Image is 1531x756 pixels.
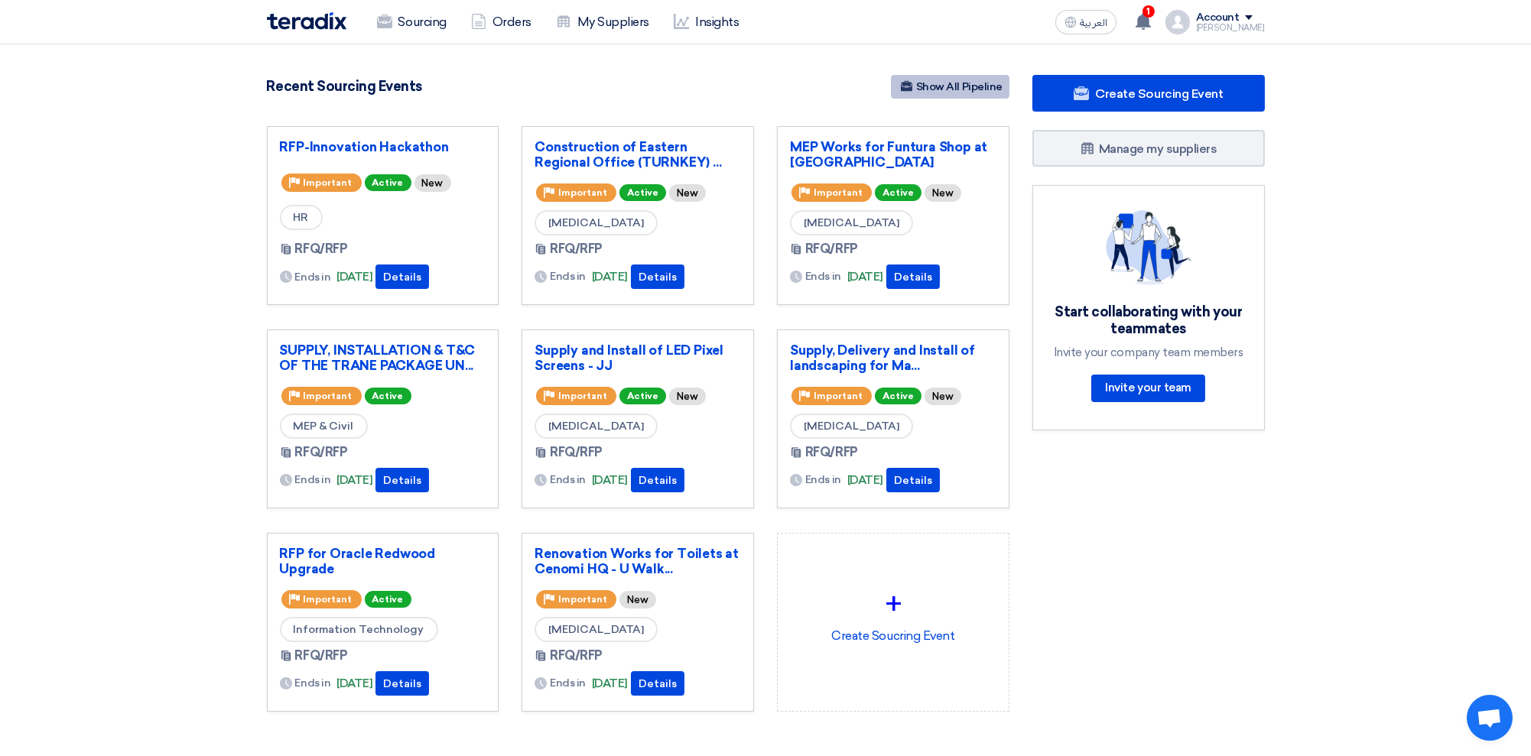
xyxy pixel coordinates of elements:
span: MEP & Civil [280,414,368,439]
span: Active [875,388,922,404]
div: Create Soucring Event [790,546,996,680]
a: Sourcing [365,5,459,39]
span: RFQ/RFP [295,647,348,665]
a: Manage my suppliers [1032,130,1265,167]
button: Details [886,264,940,289]
span: RFQ/RFP [550,240,603,258]
span: Ends in [295,675,331,691]
span: Important [558,391,607,401]
span: Important [558,187,607,198]
a: SUPPLY, INSTALLATION & T&C OF THE TRANE PACKAGE UN... [280,342,486,373]
span: RFQ/RFP [295,443,348,462]
span: 1 [1143,5,1155,18]
a: Supply, Delivery and Install of landscaping for Ma... [790,342,996,373]
div: New [669,388,706,405]
span: العربية [1080,18,1107,28]
span: Ends in [295,269,331,285]
a: Construction of Eastern Regional Office (TURNKEY) ... [535,139,741,170]
button: Details [375,468,429,492]
span: RFQ/RFP [805,240,858,258]
img: Teradix logo [267,12,346,30]
span: Active [619,184,666,201]
img: invite_your_team.svg [1106,210,1191,285]
span: Ends in [550,675,586,691]
span: RFQ/RFP [805,443,858,462]
span: Ends in [805,268,841,284]
button: Details [375,671,429,696]
span: RFQ/RFP [550,443,603,462]
button: العربية [1055,10,1117,34]
img: profile_test.png [1165,10,1190,34]
span: Important [814,187,863,198]
span: Information Technology [280,617,438,642]
span: Active [365,388,411,404]
span: [DATE] [847,268,883,286]
span: HR [280,205,323,230]
a: Invite your team [1091,375,1204,402]
div: + [790,581,996,627]
button: Details [886,468,940,492]
span: [DATE] [336,472,372,489]
span: [MEDICAL_DATA] [790,210,913,235]
a: Renovation Works for Toilets at Cenomi HQ - U Walk... [535,546,741,576]
a: Insights [661,5,751,39]
span: Ends in [295,472,331,488]
a: Orders [459,5,544,39]
span: [DATE] [847,472,883,489]
a: RFP for Oracle Redwood Upgrade [280,546,486,576]
span: RFQ/RFP [295,240,348,258]
div: [PERSON_NAME] [1196,24,1265,32]
span: Ends in [805,472,841,488]
div: Account [1196,11,1240,24]
span: [MEDICAL_DATA] [535,617,658,642]
div: Start collaborating with your teammates [1052,303,1246,338]
div: New [619,591,656,608]
div: New [669,184,706,202]
span: [DATE] [336,675,372,693]
span: Active [875,184,922,201]
div: New [925,388,961,405]
span: [DATE] [592,675,628,693]
span: RFQ/RFP [550,647,603,665]
span: Ends in [550,472,586,488]
a: Supply and Install of LED Pixel Screens - JJ [535,342,741,373]
button: Details [631,468,684,492]
span: Important [558,594,607,605]
button: Details [631,264,684,289]
span: Important [304,594,353,605]
span: [MEDICAL_DATA] [535,414,658,439]
span: Active [365,174,411,191]
h4: Recent Sourcing Events [267,78,422,95]
span: Active [619,388,666,404]
span: Ends in [550,268,586,284]
span: Create Sourcing Event [1095,86,1223,101]
span: [MEDICAL_DATA] [790,414,913,439]
a: Open chat [1467,695,1513,741]
div: New [925,184,961,202]
span: [DATE] [336,268,372,286]
span: [MEDICAL_DATA] [535,210,658,235]
div: Invite your company team members [1052,346,1246,359]
a: My Suppliers [544,5,661,39]
button: Details [631,671,684,696]
a: Show All Pipeline [891,75,1009,99]
div: New [414,174,451,192]
span: Important [304,391,353,401]
span: Important [304,177,353,188]
span: [DATE] [592,472,628,489]
a: MEP Works for Funtura Shop at [GEOGRAPHIC_DATA] [790,139,996,170]
span: [DATE] [592,268,628,286]
button: Details [375,264,429,289]
span: Active [365,591,411,608]
a: RFP-Innovation Hackathon [280,139,486,154]
span: Important [814,391,863,401]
